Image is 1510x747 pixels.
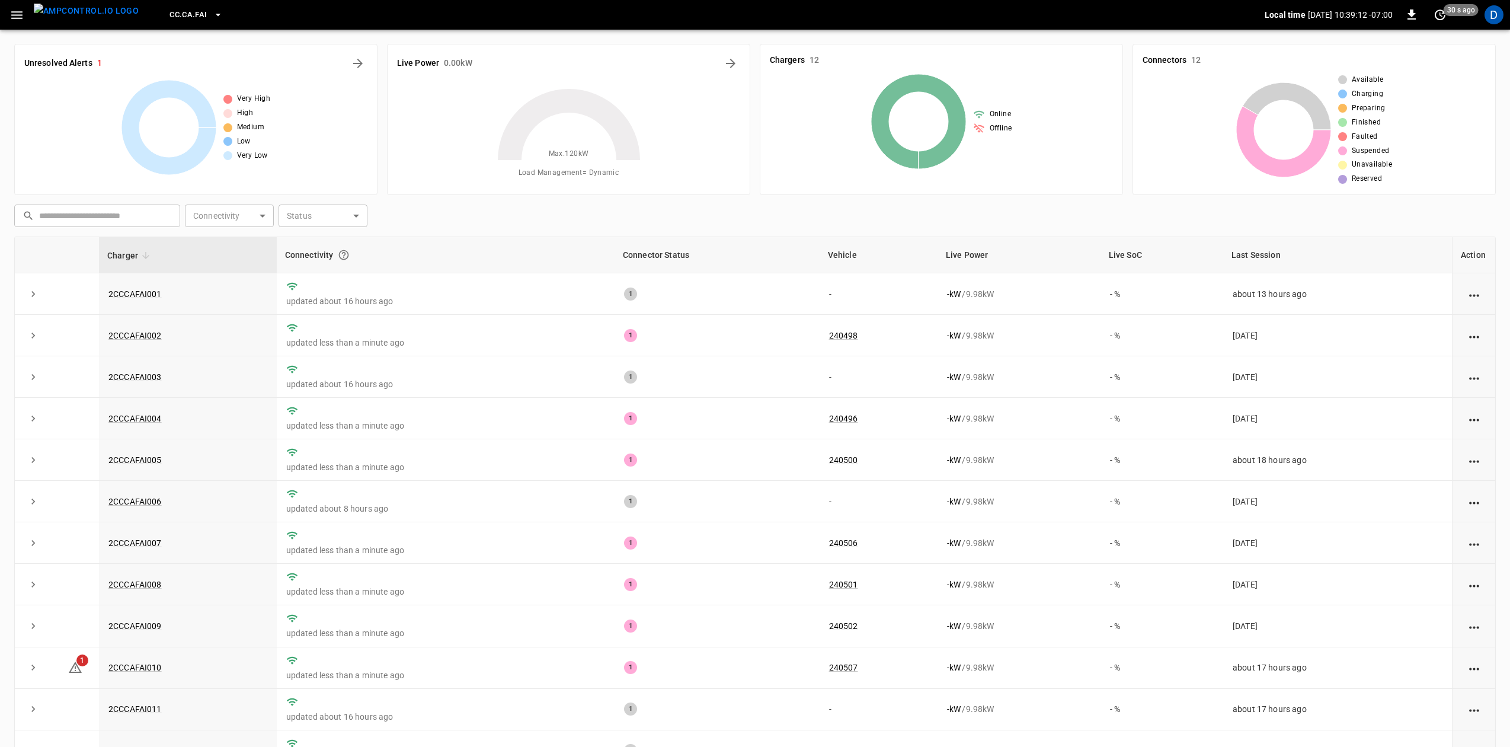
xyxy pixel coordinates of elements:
div: action cell options [1467,454,1482,466]
div: 1 [624,661,637,674]
div: 1 [624,288,637,301]
p: - kW [947,620,961,632]
div: / 9.98 kW [947,662,1091,673]
h6: 12 [810,54,819,67]
a: 2CCCAFAI001 [108,289,162,299]
h6: Unresolved Alerts [24,57,92,70]
div: 1 [624,578,637,591]
td: - [820,273,938,315]
div: 1 [624,495,637,508]
td: - [820,689,938,730]
a: 240502 [829,621,858,631]
button: expand row [24,576,42,593]
div: 1 [624,412,637,425]
button: expand row [24,368,42,386]
p: updated about 8 hours ago [286,503,605,515]
td: [DATE] [1223,481,1452,522]
td: - % [1100,398,1223,439]
p: updated about 16 hours ago [286,295,605,307]
span: Online [990,108,1011,120]
td: [DATE] [1223,315,1452,356]
th: Vehicle [820,237,938,273]
td: - % [1100,689,1223,730]
span: Very High [237,93,271,105]
div: action cell options [1467,537,1482,549]
p: - kW [947,330,961,341]
a: 1 [68,662,82,672]
div: 1 [624,371,637,384]
a: 240501 [829,580,858,589]
th: Action [1452,237,1495,273]
p: updated less than a minute ago [286,544,605,556]
div: / 9.98 kW [947,371,1091,383]
h6: Connectors [1143,54,1186,67]
a: 240507 [829,663,858,672]
td: - % [1100,439,1223,481]
button: CC.CA.FAI [165,4,227,27]
button: expand row [24,617,42,635]
a: 2CCCAFAI006 [108,497,162,506]
span: Preparing [1352,103,1386,114]
span: Faulted [1352,131,1378,143]
div: / 9.98 kW [947,620,1091,632]
div: action cell options [1467,413,1482,424]
div: / 9.98 kW [947,537,1091,549]
td: [DATE] [1223,356,1452,398]
span: High [237,107,254,119]
td: - % [1100,481,1223,522]
div: profile-icon [1485,5,1503,24]
span: Finished [1352,117,1381,129]
p: updated less than a minute ago [286,420,605,432]
p: - kW [947,662,961,673]
h6: Chargers [770,54,805,67]
a: 2CCCAFAI008 [108,580,162,589]
th: Connector Status [615,237,820,273]
td: about 18 hours ago [1223,439,1452,481]
a: 240498 [829,331,858,340]
button: expand row [24,285,42,303]
td: about 17 hours ago [1223,647,1452,689]
th: Last Session [1223,237,1452,273]
td: - % [1100,315,1223,356]
div: 1 [624,454,637,467]
p: - kW [947,371,961,383]
p: - kW [947,579,961,590]
p: updated less than a minute ago [286,461,605,473]
h6: Live Power [397,57,439,70]
h6: 0.00 kW [444,57,472,70]
div: / 9.98 kW [947,496,1091,507]
p: updated less than a minute ago [286,669,605,681]
div: action cell options [1467,288,1482,300]
div: / 9.98 kW [947,703,1091,715]
td: - % [1100,647,1223,689]
button: Connection between the charger and our software. [333,244,354,266]
div: / 9.98 kW [947,288,1091,300]
span: 1 [76,655,88,666]
td: - % [1100,564,1223,605]
button: All Alerts [348,54,367,73]
td: - [820,481,938,522]
a: 240500 [829,455,858,465]
a: 2CCCAFAI007 [108,538,162,548]
p: updated less than a minute ago [286,627,605,639]
span: Very Low [237,150,268,162]
div: / 9.98 kW [947,454,1091,466]
div: Connectivity [285,244,606,266]
td: - % [1100,522,1223,564]
p: updated about 16 hours ago [286,711,605,723]
span: Offline [990,123,1012,135]
span: Suspended [1352,145,1390,157]
div: action cell options [1467,496,1482,507]
a: 2CCCAFAI002 [108,331,162,340]
a: 240496 [829,414,858,423]
div: / 9.98 kW [947,413,1091,424]
span: Max. 120 kW [549,148,589,160]
a: 2CCCAFAI010 [108,663,162,672]
span: Load Management = Dynamic [519,167,619,179]
h6: 1 [97,57,102,70]
div: 1 [624,703,637,716]
a: 2CCCAFAI005 [108,455,162,465]
a: 2CCCAFAI003 [108,372,162,382]
p: - kW [947,537,961,549]
div: / 9.98 kW [947,579,1091,590]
